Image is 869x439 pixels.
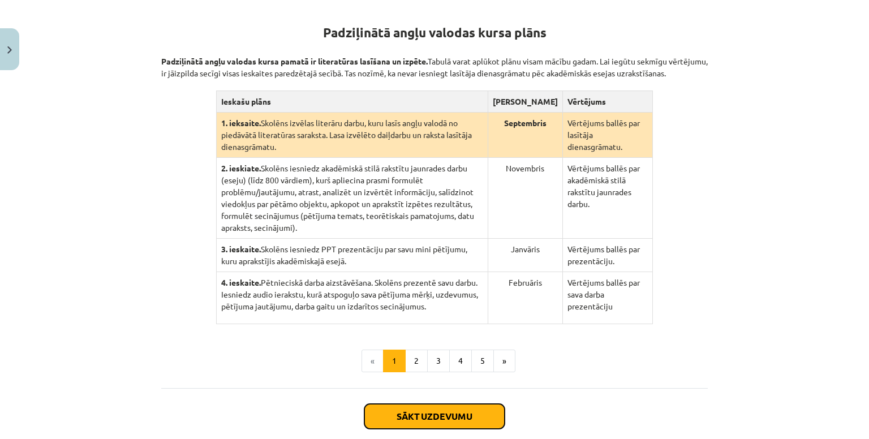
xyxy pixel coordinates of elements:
td: Skolēns iesniedz akadēmiskā stilā rakstītu jaunrades darbu (eseju) (līdz 800 vārdiem), kurš aplie... [216,158,488,239]
td: Vērtējums ballēs par akadēmiskā stilā rakstītu jaunrades darbu. [562,158,652,239]
button: 4 [449,350,472,372]
td: Vērtējums ballēs par sava darba prezentāciju [562,272,652,324]
td: Skolēns izvēlas literāru darbu, kuru lasīs angļu valodā no piedāvātā literatūras saraksta. Lasa i... [216,113,488,158]
img: icon-close-lesson-0947bae3869378f0d4975bcd49f059093ad1ed9edebbc8119c70593378902aed.svg [7,46,12,54]
th: [PERSON_NAME] [488,91,562,113]
th: Vērtējums [562,91,652,113]
strong: 1. ieksaite. [221,118,261,128]
td: Novembris [488,158,562,239]
strong: 2. ieskiate. [221,163,261,173]
p: Pētnieciskā darba aizstāvēšana. Skolēns prezentē savu darbu. Iesniedz audio ierakstu, kurā atspog... [221,277,483,312]
strong: 3. ieskaite. [221,244,261,254]
button: 2 [405,350,428,372]
p: Februāris [493,277,558,289]
td: Vērtējums ballēs par prezentāciju. [562,239,652,272]
th: Ieskašu plāns [216,91,488,113]
button: » [493,350,515,372]
strong: Padziļinātā angļu valodas kursa pamatā ir literatūras lasīšana un izpēte. [161,56,428,66]
strong: Septembris [504,118,547,128]
button: 5 [471,350,494,372]
p: Tabulā varat aplūkot plānu visam mācību gadam. Lai iegūtu sekmīgu vērtējumu, ir jāizpilda secīgi ... [161,44,708,79]
strong: Padziļinātā angļu valodas kursa plāns [323,24,547,41]
td: Janvāris [488,239,562,272]
td: Vērtējums ballēs par lasītāja dienasgrāmatu. [562,113,652,158]
nav: Page navigation example [161,350,708,372]
strong: 4. ieskaite. [221,277,261,287]
td: Skolēns iesniedz PPT prezentāciju par savu mini pētījumu, kuru aprakstījis akadēmiskajā esejā. [216,239,488,272]
button: Sākt uzdevumu [364,404,505,429]
button: 1 [383,350,406,372]
button: 3 [427,350,450,372]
